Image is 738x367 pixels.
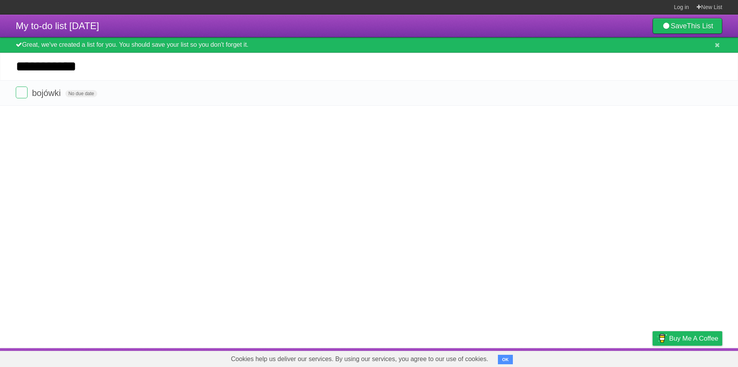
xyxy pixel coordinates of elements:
img: Buy me a coffee [657,332,667,345]
b: This List [687,22,713,30]
span: Cookies help us deliver our services. By using our services, you agree to our use of cookies. [223,351,496,367]
a: Developers [574,350,606,365]
a: Suggest a feature [673,350,722,365]
a: Privacy [642,350,663,365]
span: bojówki [32,88,63,98]
span: Buy me a coffee [669,332,718,345]
span: No due date [65,90,97,97]
a: Buy me a coffee [653,331,722,346]
a: SaveThis List [653,18,722,34]
label: Done [16,87,28,98]
a: About [548,350,564,365]
button: OK [498,355,513,364]
span: My to-do list [DATE] [16,20,99,31]
a: Terms [616,350,633,365]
